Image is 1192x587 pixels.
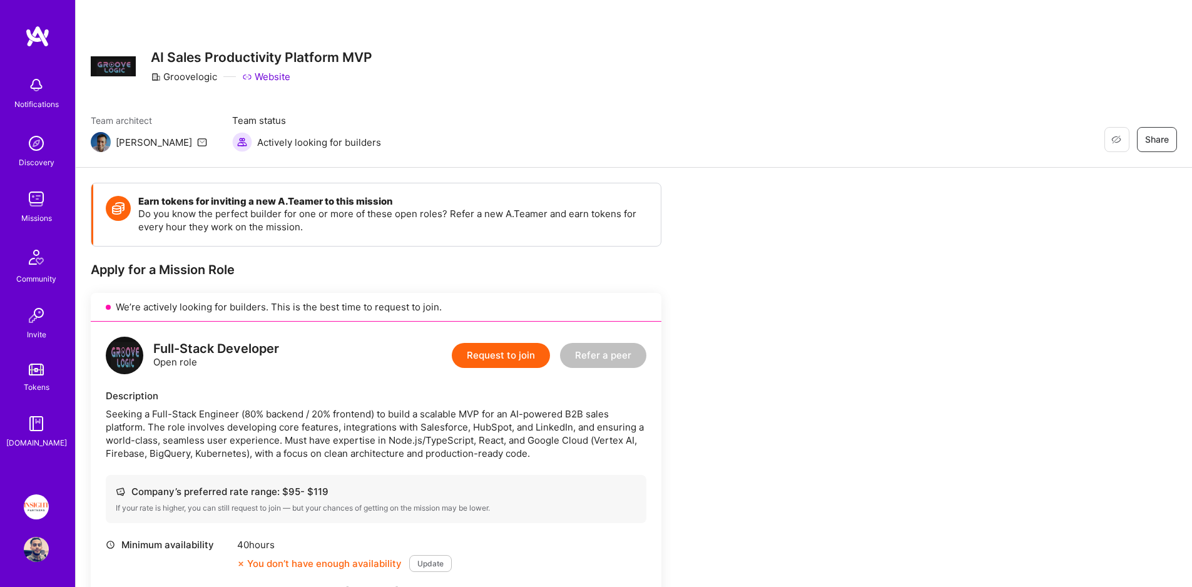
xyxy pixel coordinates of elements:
div: Community [16,272,56,285]
img: Insight Partners: Data & AI - Sourcing [24,494,49,519]
div: Missions [21,212,52,225]
button: Update [409,555,452,572]
div: Invite [27,328,46,341]
button: Refer a peer [560,343,646,368]
i: icon Mail [197,137,207,147]
img: bell [24,73,49,98]
img: Token icon [106,196,131,221]
span: Team status [232,114,381,127]
div: Company’s preferred rate range: $ 95 - $ 119 [116,485,636,498]
div: Apply for a Mission Role [91,262,661,278]
div: Seeking a Full-Stack Engineer (80% backend / 20% frontend) to build a scalable MVP for an AI-powe... [106,407,646,460]
img: discovery [24,131,49,156]
p: Do you know the perfect builder for one or more of these open roles? Refer a new A.Teamer and ear... [138,207,648,233]
div: You don’t have enough availability [237,557,402,570]
div: Tokens [24,380,49,394]
div: Minimum availability [106,538,231,551]
h3: AI Sales Productivity Platform MVP [151,49,372,65]
div: If your rate is higher, you can still request to join — but your chances of getting on the missio... [116,503,636,513]
img: Company Logo [91,56,136,76]
h4: Earn tokens for inviting a new A.Teamer to this mission [138,196,648,207]
div: Groovelogic [151,70,217,83]
img: tokens [29,364,44,375]
div: Open role [153,342,279,369]
img: teamwork [24,186,49,212]
i: icon Clock [106,540,115,549]
img: User Avatar [24,537,49,562]
span: Share [1145,133,1169,146]
div: 40 hours [237,538,452,551]
i: icon CloseOrange [237,560,245,568]
a: Insight Partners: Data & AI - Sourcing [21,494,52,519]
a: User Avatar [21,537,52,562]
div: We’re actively looking for builders. This is the best time to request to join. [91,293,661,322]
button: Share [1137,127,1177,152]
img: Team Architect [91,132,111,152]
img: logo [106,337,143,374]
div: Full-Stack Developer [153,342,279,355]
div: Discovery [19,156,54,169]
img: Actively looking for builders [232,132,252,152]
div: Description [106,389,646,402]
div: Notifications [14,98,59,111]
div: [DOMAIN_NAME] [6,436,67,449]
img: Invite [24,303,49,328]
img: Community [21,242,51,272]
img: guide book [24,411,49,436]
a: Website [242,70,290,83]
span: Actively looking for builders [257,136,381,149]
span: Team architect [91,114,207,127]
button: Request to join [452,343,550,368]
div: [PERSON_NAME] [116,136,192,149]
i: icon CompanyGray [151,72,161,82]
i: icon EyeClosed [1111,135,1121,145]
i: icon Cash [116,487,125,496]
img: logo [25,25,50,48]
